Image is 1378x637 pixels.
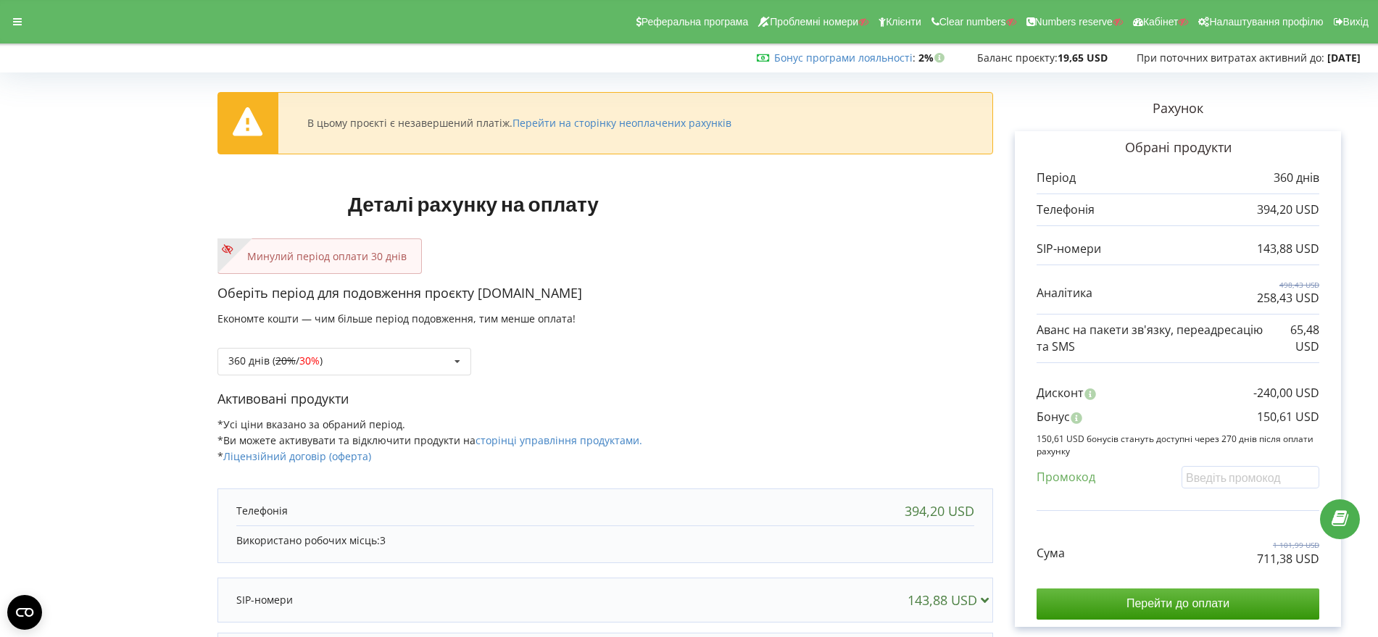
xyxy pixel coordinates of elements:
[217,433,642,447] span: *Ви можете активувати та відключити продукти на
[217,390,993,409] p: Активовані продукти
[236,504,288,518] p: Телефонія
[774,51,913,64] a: Бонус програми лояльності
[512,116,731,130] a: Перейти на сторінку неоплачених рахунків
[774,51,916,64] span: :
[642,16,749,28] span: Реферальна програма
[1037,170,1076,186] p: Період
[1037,201,1095,218] p: Телефонія
[1253,385,1319,401] p: -240,00 USD
[1037,322,1271,355] p: Аванс на пакети зв'язку, переадресацію та SMS
[1058,51,1108,64] strong: 19,65 USD
[223,449,371,463] a: Ліцензійний договір (оферта)
[1257,201,1319,218] p: 394,20 USD
[1037,241,1101,257] p: SIP-номери
[217,417,405,431] span: *Усі ціни вказано за обраний період.
[1037,409,1070,425] p: Бонус
[217,284,993,303] p: Оберіть період для подовження проєкту [DOMAIN_NAME]
[307,117,731,130] div: В цьому проєкті є незавершений платіж.
[1037,433,1319,457] p: 150,61 USD бонусів стануть доступні через 270 днів після оплати рахунку
[918,51,948,64] strong: 2%
[217,312,576,325] span: Економте кошти — чим більше період подовження, тим менше оплата!
[228,356,323,366] div: 360 днів ( / )
[236,593,293,607] p: SIP-номери
[217,169,729,238] h1: Деталі рахунку на оплату
[977,51,1058,64] span: Баланс проєкту:
[905,504,974,518] div: 394,20 USD
[1343,16,1369,28] span: Вихід
[380,533,386,547] span: 3
[1137,51,1324,64] span: При поточних витратах активний до:
[770,16,858,28] span: Проблемні номери
[939,16,1006,28] span: Clear numbers
[476,433,642,447] a: сторінці управління продуктами.
[7,595,42,630] button: Open CMP widget
[1035,16,1113,28] span: Numbers reserve
[1257,409,1319,425] p: 150,61 USD
[1257,540,1319,550] p: 1 101,99 USD
[1271,322,1319,355] p: 65,48 USD
[1274,170,1319,186] p: 360 днів
[1143,16,1179,28] span: Кабінет
[1037,385,1084,401] p: Дисконт
[1327,51,1361,64] strong: [DATE]
[993,99,1363,118] p: Рахунок
[233,249,407,264] p: Минулий період оплати 30 днів
[275,354,296,367] s: 20%
[1257,290,1319,307] p: 258,43 USD
[1037,285,1092,301] p: Аналітика
[1209,16,1323,28] span: Налаштування профілю
[299,354,320,367] span: 30%
[1037,469,1095,486] p: Промокод
[236,533,974,548] p: Використано робочих місць:
[1257,241,1319,257] p: 143,88 USD
[1257,280,1319,290] p: 498,43 USD
[1037,138,1319,157] p: Обрані продукти
[886,16,921,28] span: Клієнти
[1037,588,1319,619] input: Перейти до оплати
[1257,551,1319,567] p: 711,38 USD
[1037,545,1065,562] p: Сума
[908,593,995,607] div: 143,88 USD
[1182,466,1319,488] input: Введіть промокод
